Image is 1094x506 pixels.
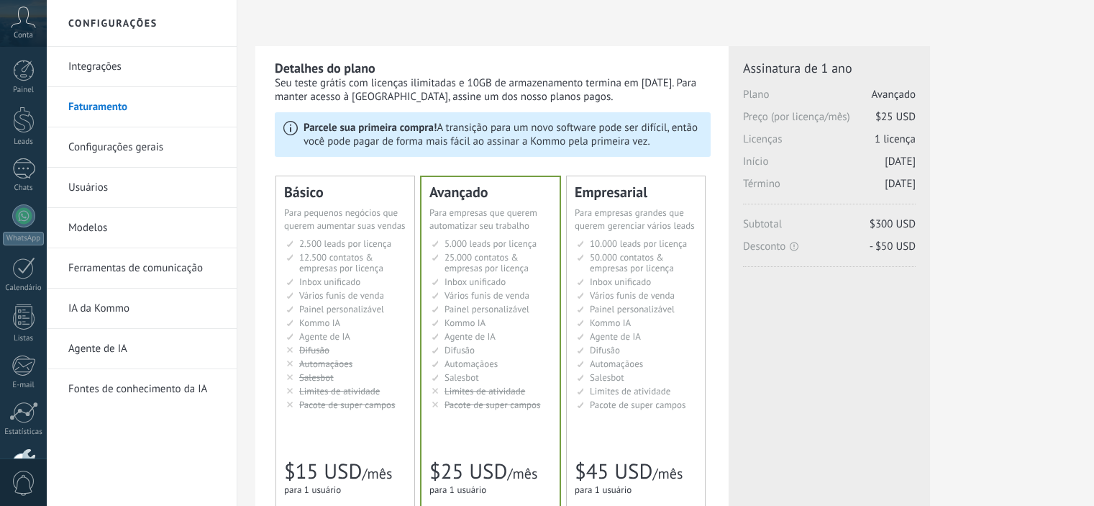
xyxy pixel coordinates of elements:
[870,240,916,253] span: - $50 USD
[445,276,506,288] span: Inbox unificado
[885,177,916,191] span: [DATE]
[875,110,916,124] span: $25 USD
[590,276,651,288] span: Inbox unificado
[299,303,384,315] span: Painel personalizável
[575,207,695,232] span: Para empresas grandes que querem gerenciar vários leads
[47,127,237,168] li: Configurações gerais
[590,238,687,250] span: 10.000 leads por licença
[68,87,222,127] a: Faturamento
[68,329,222,369] a: Agente de IA
[47,329,237,369] li: Agente de IA
[590,303,675,315] span: Painel personalizável
[445,371,479,384] span: Salesbot
[362,464,392,483] span: /mês
[590,344,620,356] span: Difusão
[590,385,670,397] span: Limites de atividade
[299,317,340,329] span: Kommo IA
[299,276,360,288] span: Inbox unificado
[284,484,341,496] span: para 1 usuário
[870,217,916,231] span: $300 USD
[299,238,391,250] span: 2.500 leads por licença
[575,458,652,485] span: $45 USD
[299,251,383,274] span: 12.500 contatos & empresas por licença
[590,251,674,274] span: 50.000 contatos & empresas por licença
[445,289,529,302] span: Vários funis de venda
[47,289,237,329] li: IA da Kommo
[445,344,475,356] span: Difusão
[275,76,711,104] div: Seu teste grátis com licenças ilimitadas e 10GB de armazenamento termina em [DATE]. Para manter a...
[299,399,396,411] span: Pacote de super campos
[284,207,406,232] span: Para pequenos negócios que querem aumentar suas vendas
[445,399,541,411] span: Pacote de super campos
[284,185,406,199] div: Básico
[575,185,697,199] div: Empresarial
[743,155,916,177] span: Início
[743,240,916,253] span: Desconto
[872,88,916,101] span: Avançado
[3,184,45,193] div: Chats
[429,458,507,485] span: $25 USD
[68,369,222,410] a: Fontes de conhecimento da IA
[445,317,486,329] span: Kommo IA
[304,121,437,135] b: Parcele sua primeira compra!
[299,358,352,370] span: Automaçãoes
[3,232,44,245] div: WhatsApp
[3,428,45,437] div: Estatísticas
[743,177,916,199] span: Término
[68,289,222,329] a: IA da Kommo
[3,86,45,95] div: Painel
[429,484,486,496] span: para 1 usuário
[14,31,33,40] span: Conta
[299,289,384,302] span: Vários funis de venda
[68,208,222,248] a: Modelos
[299,344,329,356] span: Difusão
[590,289,675,302] span: Vários funis de venda
[299,330,350,343] span: Agente de IA
[304,121,702,148] p: A transição para um novo software pode ser difícil, então você pode pagar de forma mais fácil ao ...
[47,208,237,248] li: Modelos
[445,303,529,315] span: Painel personalizável
[743,88,916,110] span: Plano
[445,385,525,397] span: Limites de atividade
[590,399,686,411] span: Pacote de super campos
[743,110,916,132] span: Preço (por licença/mês)
[47,168,237,208] li: Usuários
[299,371,334,384] span: Salesbot
[68,127,222,168] a: Configurações gerais
[590,371,624,384] span: Salesbot
[68,248,222,289] a: Ferramentas de comunicação
[445,330,496,343] span: Agente de IA
[3,137,45,147] div: Leads
[47,248,237,289] li: Ferramentas de comunicação
[743,60,916,76] span: Assinatura de 1 ano
[590,358,643,370] span: Automaçãoes
[445,358,498,370] span: Automaçãoes
[275,60,375,76] b: Detalhes do plano
[429,185,552,199] div: Avançado
[575,484,632,496] span: para 1 usuário
[47,87,237,127] li: Faturamento
[590,330,641,343] span: Agente de IA
[507,464,537,483] span: /mês
[445,238,537,250] span: 5.000 leads por licença
[429,207,537,232] span: Para empresas que querem automatizar seu trabalho
[445,251,529,274] span: 25.000 contatos & empresas por licença
[68,168,222,208] a: Usuários
[743,132,916,155] span: Licenças
[743,217,916,240] span: Subtotal
[47,47,237,87] li: Integrações
[590,317,631,329] span: Kommo IA
[652,464,683,483] span: /mês
[885,155,916,168] span: [DATE]
[299,385,380,397] span: Limites de atividade
[875,132,916,146] span: 1 licença
[284,458,362,485] span: $15 USD
[3,284,45,293] div: Calendário
[47,369,237,409] li: Fontes de conhecimento da IA
[3,334,45,343] div: Listas
[68,47,222,87] a: Integrações
[3,381,45,390] div: E-mail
